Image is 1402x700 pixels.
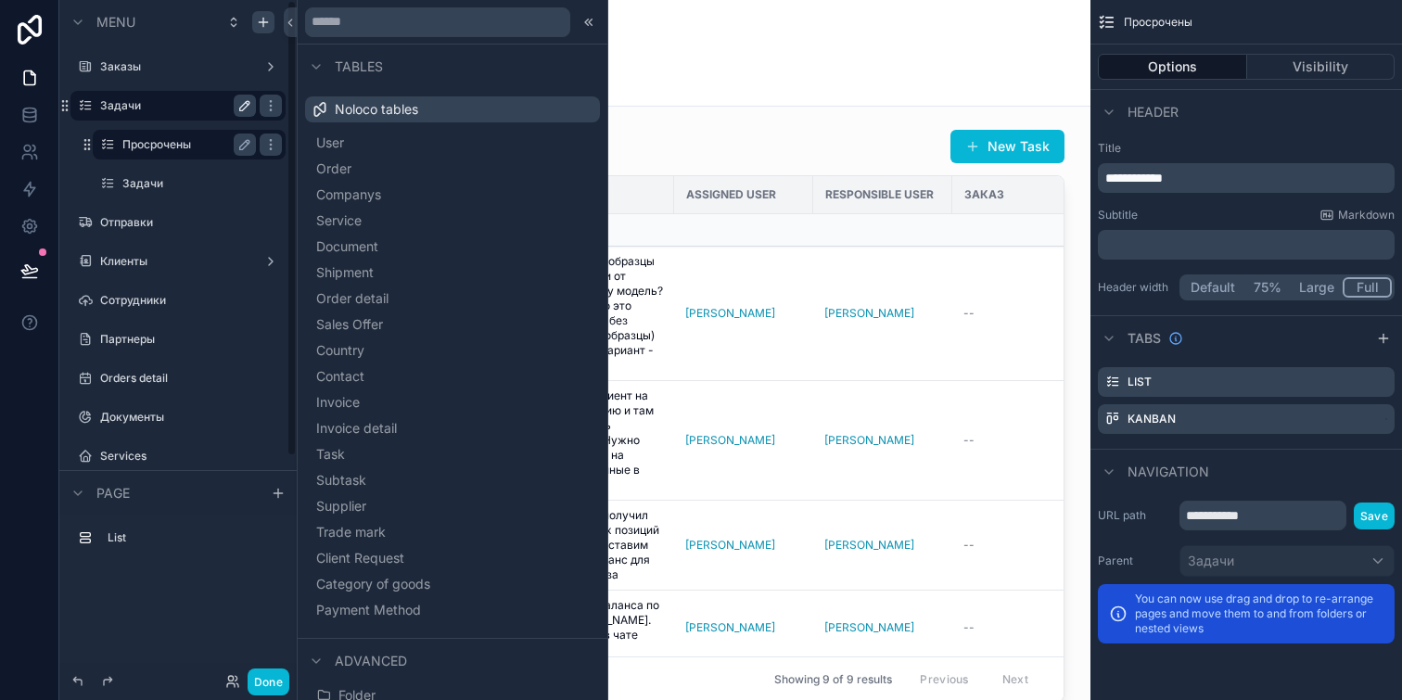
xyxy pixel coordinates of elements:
span: Showing 9 of 9 results [774,672,892,687]
span: Markdown [1338,208,1395,223]
button: 75% [1243,277,1291,298]
button: Companys [312,182,593,208]
span: Contact [316,367,364,386]
button: Задачи [1179,545,1395,577]
button: Category of goods [312,571,593,597]
label: URL path [1098,508,1172,523]
span: Order detail [316,289,389,308]
label: List [108,530,278,545]
span: Advanced [335,652,407,670]
label: Kanban [1128,412,1176,426]
label: Сотрудники [100,293,282,308]
span: Country [316,341,364,360]
span: Navigation [1128,463,1209,481]
span: Заказ [964,187,1004,202]
button: Options [1098,54,1247,80]
span: Задачи [1188,552,1234,570]
span: Header [1128,103,1179,121]
span: Просрочены [1124,15,1192,30]
label: Партнеры [100,332,282,347]
button: Order detail [312,286,593,312]
button: Payment Method [312,597,593,623]
span: Category of goods [316,575,430,593]
span: Companys [316,185,381,204]
label: Документы [100,410,282,425]
label: Отправки [100,215,282,230]
span: Shipment [316,263,374,282]
label: Клиенты [100,254,256,269]
label: List [1128,375,1152,389]
button: Visibility [1247,54,1396,80]
button: Supplier [312,493,593,519]
span: Subtask [316,471,366,490]
p: You can now use drag and drop to re-arrange pages and move them to and from folders or nested views [1135,592,1383,636]
label: Задачи [122,176,282,191]
span: User [316,134,344,152]
button: Order [312,156,593,182]
label: Заказы [100,59,256,74]
span: Document [316,237,378,256]
label: Header width [1098,280,1172,295]
span: Tables [335,57,383,76]
span: Supplier [316,497,366,515]
div: scrollable content [1098,163,1395,193]
button: Shipment [312,260,593,286]
span: Service [316,211,362,230]
div: scrollable content [1098,230,1395,260]
button: Subtask [312,467,593,493]
button: Country [312,337,593,363]
button: Sales Offer [312,312,593,337]
span: Noloco tables [335,100,418,119]
button: Save [1354,503,1395,529]
span: Task [316,445,345,464]
span: Tabs [1128,329,1161,348]
button: Service [312,208,593,234]
button: User [312,130,593,156]
button: Trade mark [312,519,593,545]
button: Default [1182,277,1243,298]
label: Orders detail [100,371,282,386]
span: Sales Offer [316,315,383,334]
span: Assigned User [686,187,776,202]
span: Page [96,484,130,503]
label: Subtitle [1098,208,1138,223]
button: Invoice [312,389,593,415]
span: Trade mark [316,523,386,541]
label: Services [100,449,282,464]
span: Client Request [316,549,404,567]
button: Task [312,441,593,467]
button: Document [312,234,593,260]
a: Markdown [1319,208,1395,223]
label: Просрочены [122,137,249,152]
span: Order [316,159,351,178]
div: scrollable content [59,515,297,571]
span: Invoice detail [316,419,397,438]
button: Large [1291,277,1343,298]
button: Invoice detail [312,415,593,441]
label: Задачи [100,98,249,113]
button: Client Request [312,545,593,571]
button: Done [248,668,289,695]
button: Full [1343,277,1392,298]
label: Parent [1098,554,1172,568]
span: Invoice [316,393,360,412]
button: Contact [312,363,593,389]
span: Responsible User [825,187,934,202]
span: Payment Method [316,601,421,619]
label: Title [1098,141,1395,156]
span: Menu [96,13,135,32]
